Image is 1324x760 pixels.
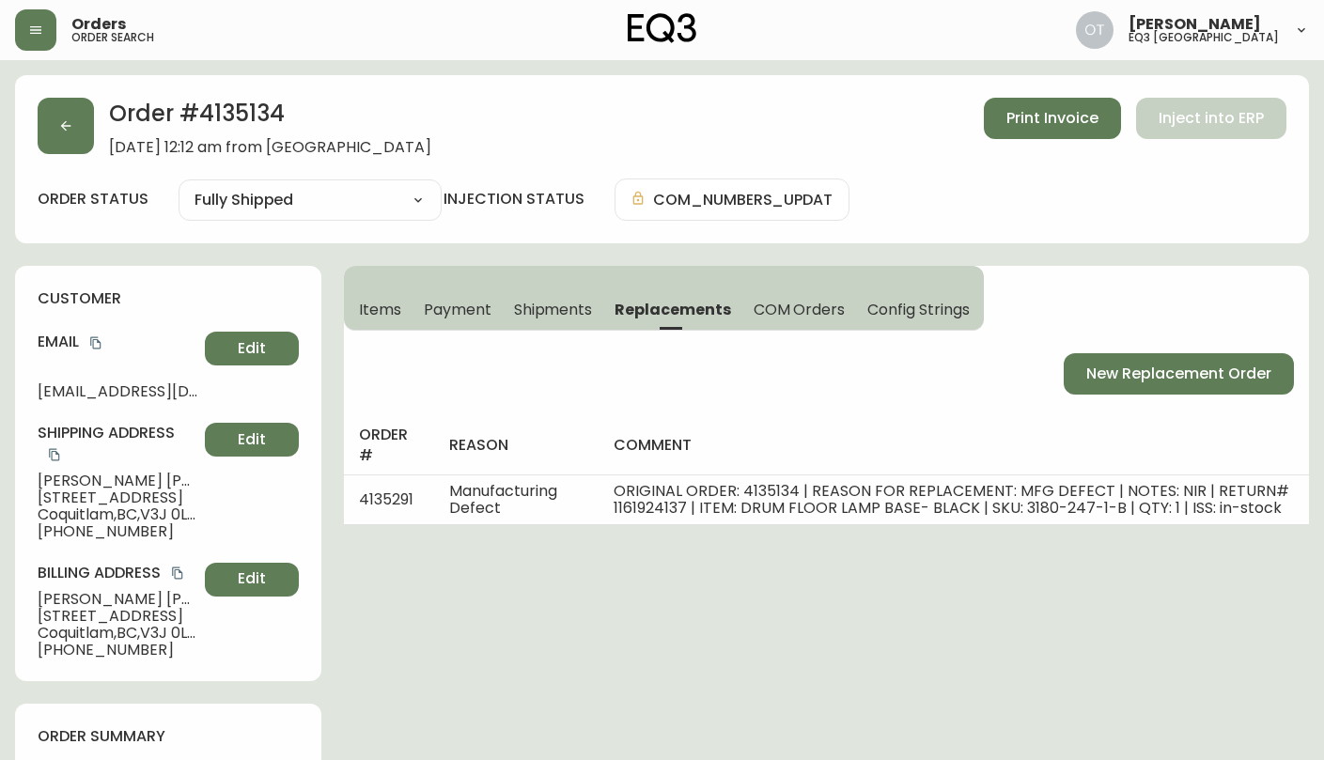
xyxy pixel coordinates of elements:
[238,338,266,359] span: Edit
[45,445,64,464] button: copy
[449,480,557,519] span: Manufacturing Defect
[38,625,197,642] span: Coquitlam , BC , V3J 0L7 , CA
[38,642,197,659] span: [PHONE_NUMBER]
[754,300,846,319] span: COM Orders
[205,423,299,457] button: Edit
[38,608,197,625] span: [STREET_ADDRESS]
[109,98,431,139] h2: Order # 4135134
[38,523,197,540] span: [PHONE_NUMBER]
[514,300,593,319] span: Shipments
[86,333,105,352] button: copy
[867,300,969,319] span: Config Strings
[615,300,730,319] span: Replacements
[984,98,1121,139] button: Print Invoice
[1129,17,1261,32] span: [PERSON_NAME]
[38,332,197,352] h4: Email
[424,300,491,319] span: Payment
[449,435,583,456] h4: reason
[38,726,299,747] h4: order summary
[38,383,197,400] span: [EMAIL_ADDRESS][DOMAIN_NAME]
[38,591,197,608] span: [PERSON_NAME] [PERSON_NAME]
[38,473,197,489] span: [PERSON_NAME] [PERSON_NAME]
[1129,32,1279,43] h5: eq3 [GEOGRAPHIC_DATA]
[205,563,299,597] button: Edit
[38,563,197,583] h4: Billing Address
[628,13,697,43] img: logo
[238,429,266,450] span: Edit
[1064,353,1294,395] button: New Replacement Order
[614,480,1289,519] span: ORIGINAL ORDER: 4135134 | REASON FOR REPLACEMENT: MFG DEFECT | NOTES: NIR | RETURN# 1161924137 | ...
[444,189,584,209] h4: injection status
[71,32,154,43] h5: order search
[1006,108,1098,129] span: Print Invoice
[38,189,148,209] label: order status
[614,435,1295,456] h4: comment
[205,332,299,365] button: Edit
[238,568,266,589] span: Edit
[359,300,401,319] span: Items
[1086,364,1271,384] span: New Replacement Order
[109,139,431,156] span: [DATE] 12:12 am from [GEOGRAPHIC_DATA]
[38,489,197,506] span: [STREET_ADDRESS]
[38,506,197,523] span: Coquitlam , BC , V3J 0L7 , CA
[38,288,299,309] h4: customer
[38,423,197,465] h4: Shipping Address
[359,425,419,467] h4: order #
[1076,11,1114,49] img: 5d4d18d254ded55077432b49c4cb2919
[359,489,413,510] span: 4135291
[71,17,126,32] span: Orders
[168,564,187,582] button: copy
